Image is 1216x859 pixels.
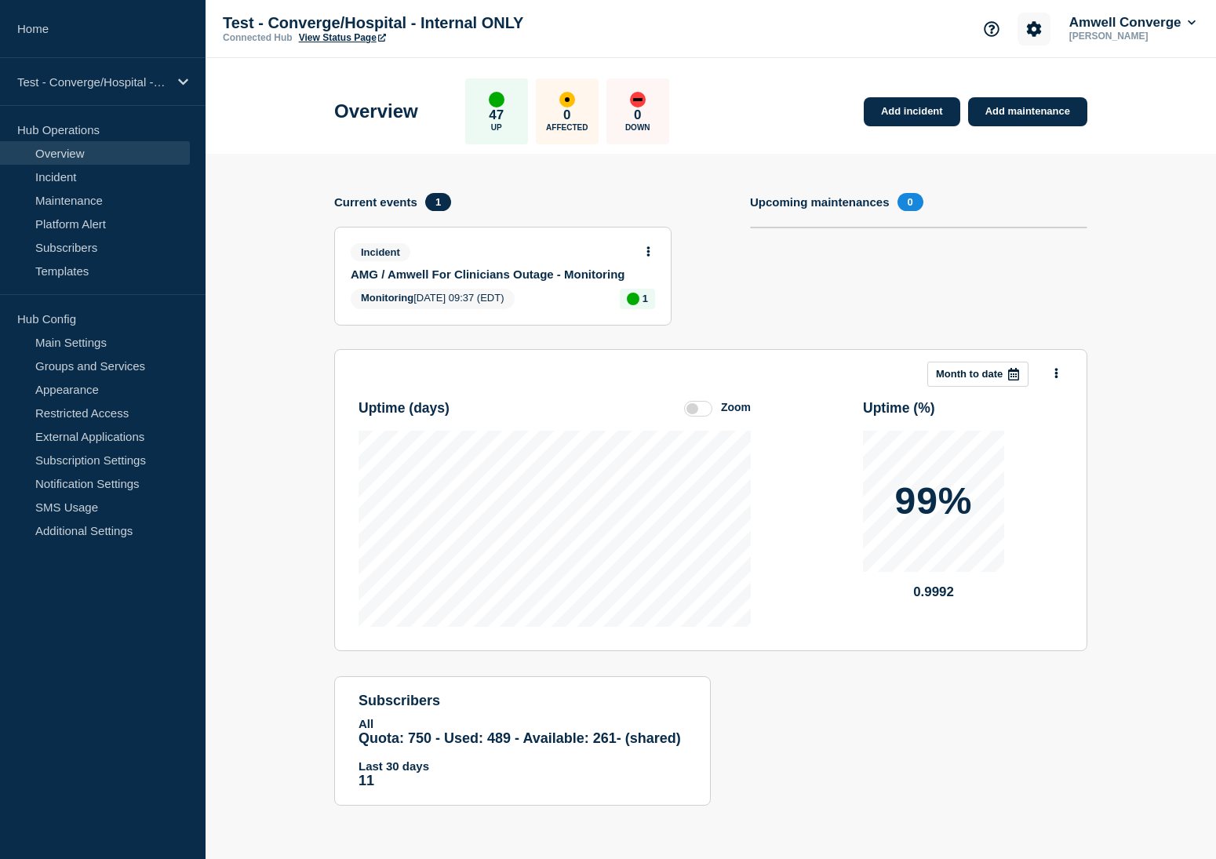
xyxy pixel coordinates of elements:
[425,193,451,211] span: 1
[489,92,504,107] div: up
[359,693,686,709] h4: subscribers
[299,32,386,43] a: View Status Page
[563,107,570,123] p: 0
[359,773,686,789] p: 11
[334,100,418,122] h1: Overview
[359,759,686,773] p: Last 30 days
[625,123,650,132] p: Down
[546,123,588,132] p: Affected
[223,32,293,43] p: Connected Hub
[1066,31,1199,42] p: [PERSON_NAME]
[627,293,639,305] div: up
[559,92,575,107] div: affected
[223,14,537,32] p: Test - Converge/Hospital - Internal ONLY
[1066,15,1199,31] button: Amwell Converge
[750,195,890,209] h4: Upcoming maintenances
[936,368,1003,380] p: Month to date
[643,293,648,304] p: 1
[351,268,634,281] a: AMG / Amwell For Clinicians Outage - Monitoring
[351,289,515,309] span: [DATE] 09:37 (EDT)
[491,123,502,132] p: Up
[334,195,417,209] h4: Current events
[1018,13,1050,45] button: Account settings
[968,97,1087,126] a: Add maintenance
[863,584,1004,600] p: 0.9992
[351,243,410,261] span: Incident
[359,400,450,417] h3: Uptime ( days )
[361,292,413,304] span: Monitoring
[927,362,1029,387] button: Month to date
[863,400,935,417] h3: Uptime ( % )
[975,13,1008,45] button: Support
[897,193,923,211] span: 0
[630,92,646,107] div: down
[894,482,972,520] p: 99%
[864,97,960,126] a: Add incident
[489,107,504,123] p: 47
[359,730,681,746] span: Quota: 750 - Used: 489 - Available: 261 - (shared)
[634,107,641,123] p: 0
[359,717,686,730] p: All
[17,75,168,89] p: Test - Converge/Hospital - Internal ONLY
[721,401,751,413] div: Zoom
